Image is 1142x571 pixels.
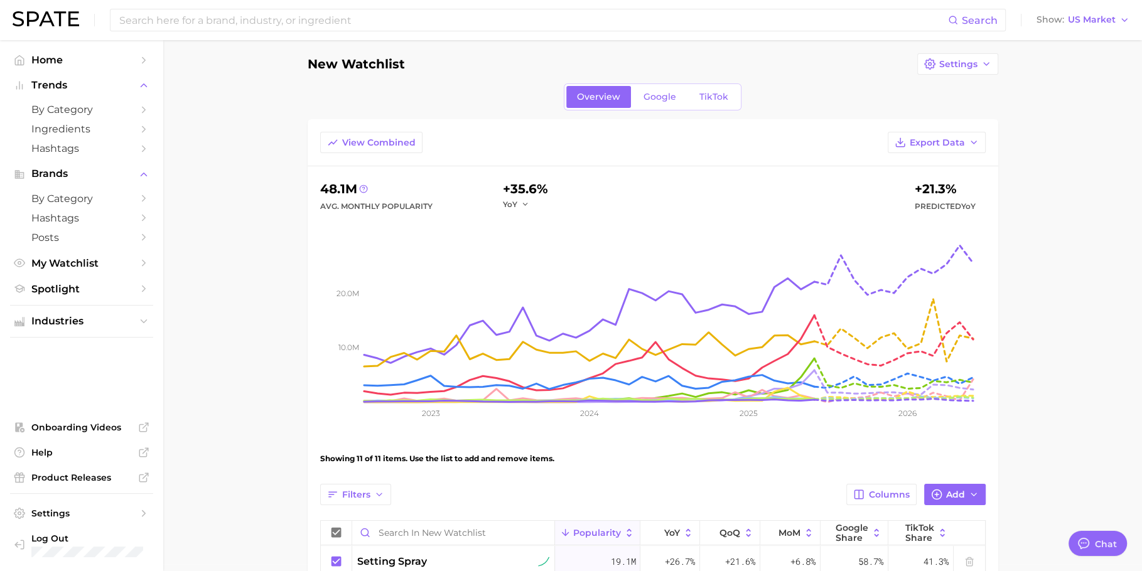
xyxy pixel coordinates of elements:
span: View Combined [342,137,416,148]
span: US Market [1068,16,1116,23]
button: QoQ [700,521,760,545]
span: Posts [31,232,132,243]
a: Settings [10,504,153,523]
span: Search [962,14,998,26]
button: Google Share [821,521,888,545]
span: +21.6% [725,554,755,569]
tspan: 10.0m [338,343,359,352]
tspan: 20.0m [337,288,359,297]
a: Posts [10,228,153,247]
button: View Combined [320,132,423,153]
span: QoQ [719,528,740,538]
span: Spotlight [31,283,132,295]
button: Export Data [888,132,986,153]
input: Search here for a brand, industry, or ingredient [118,9,948,31]
span: Trends [31,80,132,91]
span: Columns [869,489,910,500]
img: SPATE [13,11,79,26]
span: Add [946,489,965,500]
span: Help [31,447,132,458]
button: MoM [760,521,821,545]
button: ShowUS Market [1033,12,1133,28]
tspan: 2024 [579,408,598,418]
span: by Category [31,104,132,115]
span: Filters [342,489,370,500]
span: 19.1m [610,554,635,569]
div: +35.6% [503,179,548,199]
h1: New Watchlist [308,57,405,71]
tspan: 2026 [898,408,916,418]
span: Export Data [910,137,965,148]
a: Ingredients [10,119,153,139]
button: TikTok Share [888,521,954,545]
span: Hashtags [31,142,132,154]
a: by Category [10,189,153,208]
a: Spotlight [10,279,153,299]
span: Google [644,92,676,102]
span: Google Share [836,523,868,543]
span: YoY [503,199,517,210]
a: Hashtags [10,139,153,158]
span: MoM [778,528,800,538]
a: by Category [10,100,153,119]
span: Brands [31,168,132,179]
img: sustained riser [538,556,549,567]
span: setting spray [357,554,427,569]
span: YoY [664,528,680,538]
span: My Watchlist [31,257,132,269]
button: Columns [846,484,916,505]
button: Trends [10,76,153,95]
a: TikTok [689,86,739,108]
span: Hashtags [31,212,132,224]
button: Popularity [555,521,640,545]
span: Predicted [915,199,976,214]
span: Home [31,54,132,66]
a: Log out. Currently logged in with e-mail jenny.zeng@spate.nyc. [10,529,153,562]
button: YoY [503,199,530,210]
a: My Watchlist [10,253,153,273]
a: Overview [566,86,631,108]
button: Filters [320,484,391,505]
span: TikTok Share [905,523,934,543]
div: +21.3% [915,179,976,199]
a: Onboarding Videos [10,418,153,437]
tspan: 2023 [421,408,439,418]
div: Avg. Monthly Popularity [320,199,433,214]
span: Settings [939,59,978,70]
span: YoY [961,201,976,211]
input: Search in New Watchlist [352,521,555,545]
a: Home [10,50,153,70]
a: Google [633,86,687,108]
span: TikTok [699,92,728,102]
a: Hashtags [10,208,153,228]
a: Help [10,443,153,462]
span: Log Out [31,533,143,544]
span: Show [1037,16,1064,23]
span: Industries [31,316,132,327]
span: +26.7% [665,554,695,569]
span: 58.7% [858,554,883,569]
a: Product Releases [10,468,153,487]
span: Overview [577,92,620,102]
span: Onboarding Videos [31,422,132,433]
button: Settings [917,53,998,75]
div: Showing 11 of 11 items. Use the list to add and remove items. [320,441,986,476]
div: 48.1m [320,179,433,199]
span: Popularity [573,528,621,538]
span: Settings [31,508,132,519]
tspan: 2025 [740,408,758,418]
span: Ingredients [31,123,132,135]
span: 41.3% [924,554,949,569]
button: Add [924,484,986,505]
span: +6.8% [790,554,816,569]
button: Brands [10,164,153,183]
button: Industries [10,312,153,331]
span: by Category [31,193,132,205]
button: YoY [640,521,699,545]
span: Product Releases [31,472,132,483]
